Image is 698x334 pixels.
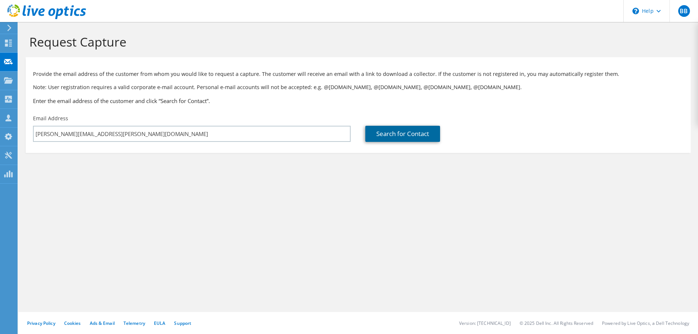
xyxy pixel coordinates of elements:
[29,34,683,49] h1: Request Capture
[174,320,191,326] a: Support
[90,320,115,326] a: Ads & Email
[27,320,55,326] a: Privacy Policy
[520,320,593,326] li: © 2025 Dell Inc. All Rights Reserved
[459,320,511,326] li: Version: [TECHNICAL_ID]
[33,83,683,91] p: Note: User registration requires a valid corporate e-mail account. Personal e-mail accounts will ...
[33,97,683,105] h3: Enter the email address of the customer and click “Search for Contact”.
[632,8,639,14] svg: \n
[602,320,689,326] li: Powered by Live Optics, a Dell Technology
[64,320,81,326] a: Cookies
[123,320,145,326] a: Telemetry
[678,5,690,17] span: BB
[33,70,683,78] p: Provide the email address of the customer from whom you would like to request a capture. The cust...
[154,320,165,326] a: EULA
[33,115,68,122] label: Email Address
[365,126,440,142] a: Search for Contact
